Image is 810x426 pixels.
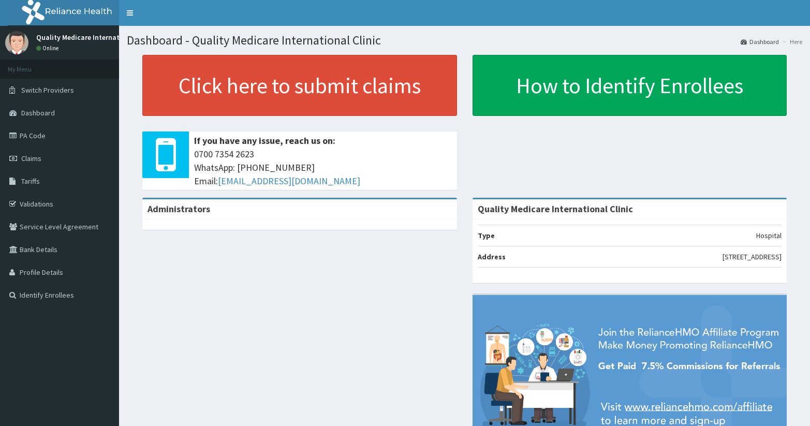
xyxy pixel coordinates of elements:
[478,203,633,215] strong: Quality Medicare International Clinic
[127,34,802,47] h1: Dashboard - Quality Medicare International Clinic
[218,175,360,187] a: [EMAIL_ADDRESS][DOMAIN_NAME]
[194,135,335,146] b: If you have any issue, reach us on:
[756,230,782,241] p: Hospital
[780,37,802,46] li: Here
[723,252,782,262] p: [STREET_ADDRESS]
[36,45,61,52] a: Online
[473,55,787,116] a: How to Identify Enrollees
[741,37,779,46] a: Dashboard
[478,231,495,240] b: Type
[194,148,452,187] span: 0700 7354 2623 WhatsApp: [PHONE_NUMBER] Email:
[21,177,40,186] span: Tariffs
[5,31,28,54] img: User Image
[36,34,156,41] p: Quality Medicare International Clinic
[21,85,74,95] span: Switch Providers
[142,55,457,116] a: Click here to submit claims
[478,252,506,261] b: Address
[148,203,210,215] b: Administrators
[21,154,41,163] span: Claims
[21,108,55,117] span: Dashboard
